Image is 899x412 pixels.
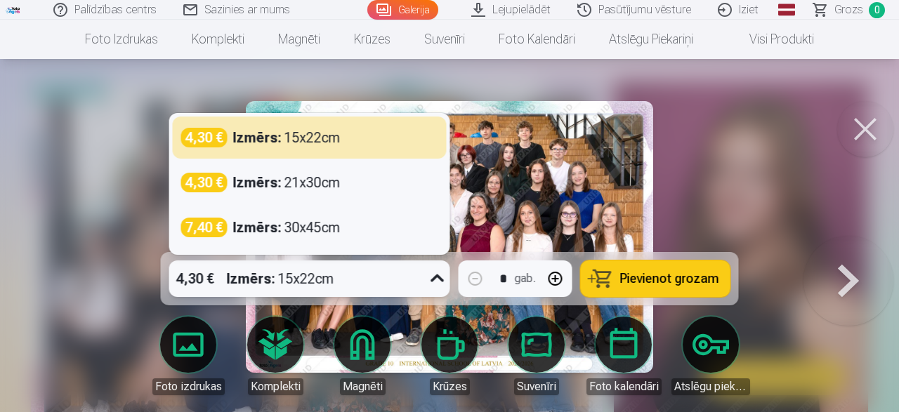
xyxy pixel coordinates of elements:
[407,20,482,59] a: Suvenīri
[152,378,225,395] div: Foto izdrukas
[169,260,221,297] div: 4,30 €
[584,317,663,395] a: Foto kalendāri
[410,317,489,395] a: Krūzes
[68,20,175,59] a: Foto izdrukas
[620,272,719,285] span: Pievienot grozam
[227,269,275,288] strong: Izmērs :
[181,128,228,147] div: 4,30 €
[233,128,282,147] strong: Izmērs :
[834,1,863,18] span: Grozs
[671,317,750,395] a: Atslēgu piekariņi
[236,317,315,395] a: Komplekti
[671,378,750,395] div: Atslēgu piekariņi
[181,218,228,237] div: 7,40 €
[514,378,559,395] div: Suvenīri
[586,378,662,395] div: Foto kalendāri
[497,317,576,395] a: Suvenīri
[233,173,341,192] div: 21x30cm
[175,20,261,59] a: Komplekti
[869,2,885,18] span: 0
[233,173,282,192] strong: Izmērs :
[149,317,228,395] a: Foto izdrukas
[340,378,386,395] div: Magnēti
[181,173,228,192] div: 4,30 €
[233,218,282,237] strong: Izmērs :
[323,317,402,395] a: Magnēti
[6,6,21,14] img: /fa1
[337,20,407,59] a: Krūzes
[515,270,536,287] div: gab.
[248,378,303,395] div: Komplekti
[261,20,337,59] a: Magnēti
[233,218,341,237] div: 30x45cm
[430,378,470,395] div: Krūzes
[581,260,730,297] button: Pievienot grozam
[482,20,592,59] a: Foto kalendāri
[710,20,831,59] a: Visi produkti
[227,260,334,297] div: 15x22cm
[233,128,341,147] div: 15x22cm
[592,20,710,59] a: Atslēgu piekariņi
